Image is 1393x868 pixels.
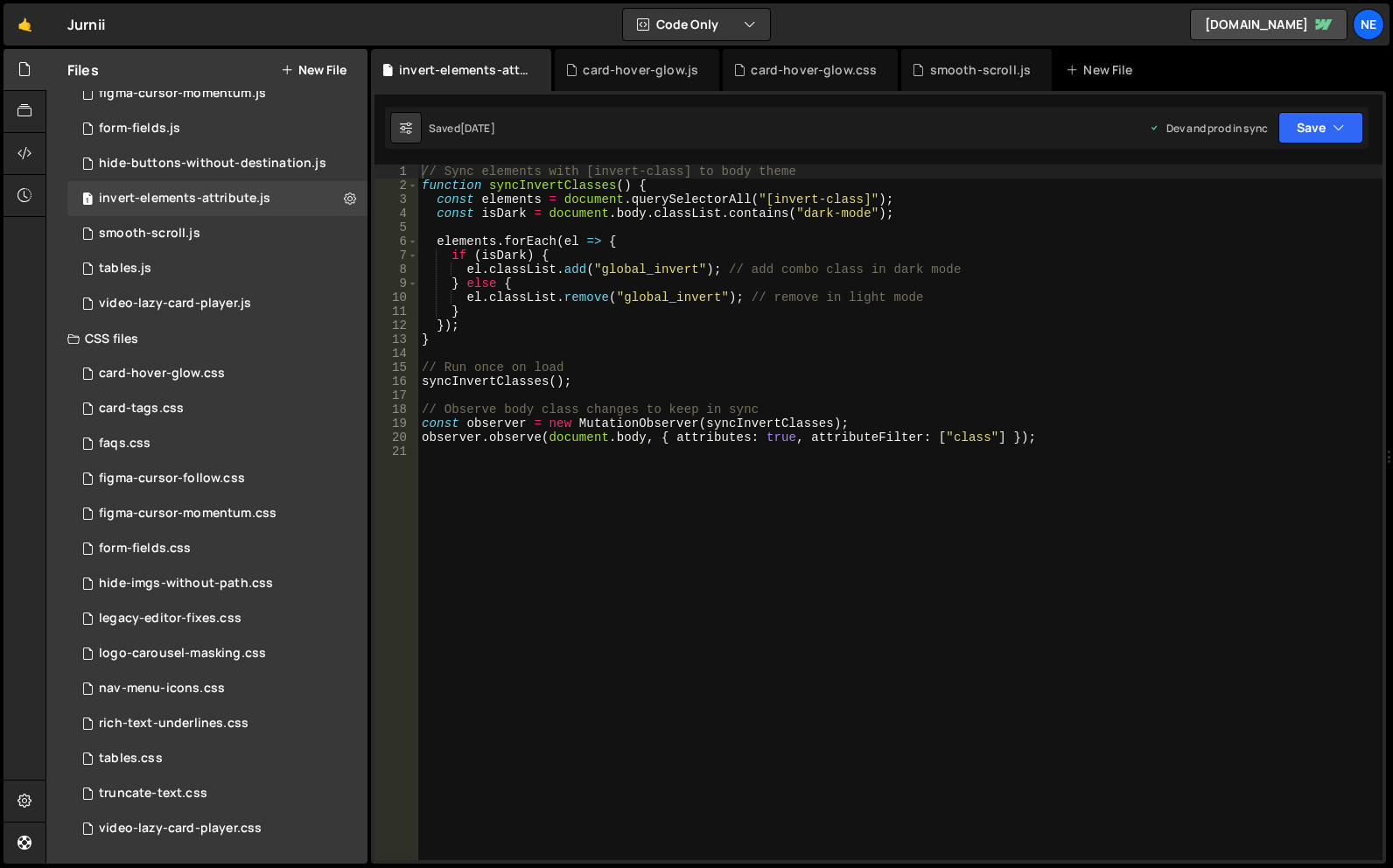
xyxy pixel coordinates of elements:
[374,416,418,430] div: 19
[67,461,367,496] div: 16694/46743.css
[82,193,93,207] span: 1
[67,111,367,146] div: 16694/45608.js
[429,121,495,136] div: Saved
[67,531,367,566] div: 16694/45748.css
[67,146,367,181] div: 16694/45914.js
[99,506,276,521] div: figma-cursor-momentum.css
[99,366,225,381] div: card-hover-glow.css
[3,3,46,45] a: 🤙
[99,611,241,626] div: legacy-editor-fixes.css
[67,566,367,601] div: 16694/46846.css
[67,496,367,531] div: 16694/47252.css
[374,290,418,304] div: 10
[374,402,418,416] div: 18
[99,86,266,101] div: figma-cursor-momentum.js
[1066,61,1139,79] div: New File
[99,646,266,661] div: logo-carousel-masking.css
[67,426,367,461] div: 16694/45746.css
[1190,9,1347,40] a: [DOMAIN_NAME]
[623,9,770,40] button: Code Only
[1278,112,1363,143] button: Save
[99,821,262,836] div: video-lazy-card-player.css
[99,156,326,171] div: hide-buttons-without-destination.js
[67,391,367,426] div: 16694/46845.css
[374,374,418,388] div: 16
[374,318,418,332] div: 12
[67,636,367,671] div: 16694/45729.css
[67,60,99,80] h2: Files
[67,601,367,636] div: 16694/47139.css
[99,751,163,766] div: tables.css
[99,296,251,311] div: video-lazy-card-player.js
[374,248,418,262] div: 7
[67,216,367,251] div: 16694/45609.js
[67,671,367,706] div: 16694/46218.css
[751,61,877,79] div: card-hover-glow.css
[67,776,367,811] div: 16694/45728.css
[374,360,418,374] div: 15
[460,121,495,136] div: [DATE]
[67,76,367,111] div: 16694/47251.js
[99,471,245,486] div: figma-cursor-follow.css
[99,436,150,451] div: faqs.css
[374,192,418,206] div: 3
[99,681,225,696] div: nav-menu-icons.css
[374,444,418,458] div: 21
[399,61,530,79] div: invert-elements-attribute.js
[67,14,105,35] div: Jurnii
[99,226,200,241] div: smooth-scroll.js
[374,178,418,192] div: 2
[583,61,698,79] div: card-hover-glow.js
[374,332,418,346] div: 13
[374,234,418,248] div: 6
[374,304,418,318] div: 11
[67,181,367,216] div: 16694/46553.js
[99,191,270,206] div: invert-elements-attribute.js
[46,321,367,356] div: CSS files
[99,401,184,416] div: card-tags.css
[67,286,367,321] div: 16694/45896.js
[374,262,418,276] div: 8
[67,356,367,391] div: 16694/47633.css
[99,786,207,801] div: truncate-text.css
[67,741,367,776] div: 16694/47249.css
[99,541,191,556] div: form-fields.css
[374,276,418,290] div: 9
[99,121,180,136] div: form-fields.js
[374,220,418,234] div: 5
[281,63,346,77] button: New File
[930,61,1032,79] div: smooth-scroll.js
[374,430,418,444] div: 20
[1353,9,1384,40] a: Ne
[374,206,418,220] div: 4
[99,716,248,731] div: rich-text-underlines.css
[374,388,418,402] div: 17
[374,164,418,178] div: 1
[99,261,151,276] div: tables.js
[99,576,273,591] div: hide-imgs-without-path.css
[374,346,418,360] div: 14
[67,251,367,286] div: 16694/47250.js
[67,811,367,846] div: 16694/45897.css
[1149,121,1268,136] div: Dev and prod in sync
[67,706,367,741] div: 16694/45610.css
